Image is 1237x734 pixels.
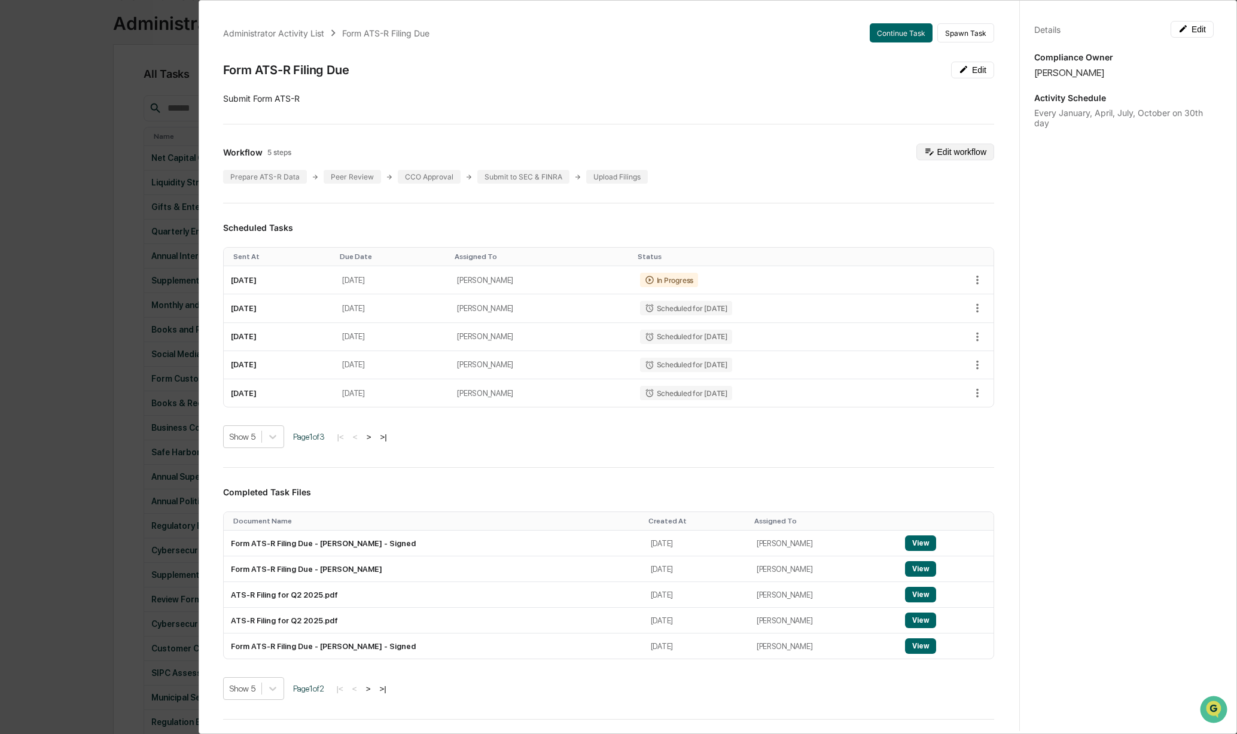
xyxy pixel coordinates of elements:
td: Form ATS-R Filing Due - [PERSON_NAME] - Signed [224,634,644,659]
span: Page 1 of 2 [293,684,324,693]
td: [DATE] [644,582,749,608]
span: Pylon [119,202,145,211]
div: Details [1034,25,1061,35]
div: 🗄️ [87,151,96,161]
div: Peer Review [324,170,381,184]
a: 🔎Data Lookup [7,168,80,190]
div: [PERSON_NAME] [1034,67,1214,78]
button: Spawn Task [937,23,994,42]
td: [DATE] [224,294,336,322]
td: [DATE] [335,323,450,351]
button: Edit [951,62,994,78]
h3: Completed Task Files [223,487,994,497]
td: [DATE] [224,351,336,379]
button: > [362,684,374,694]
td: [DATE] [644,608,749,634]
td: [DATE] [644,556,749,582]
button: >| [376,432,390,442]
div: Toggle SortBy [648,517,745,525]
td: [PERSON_NAME] [450,351,632,379]
div: Toggle SortBy [233,252,331,261]
span: 5 steps [267,148,291,157]
p: Activity Schedule [1034,93,1214,103]
span: Page 1 of 3 [293,432,325,441]
div: Submit to SEC & FINRA [477,170,569,184]
td: [DATE] [335,266,450,294]
div: Prepare ATS-R Data [223,170,307,184]
td: [DATE] [644,531,749,556]
div: Form ATS-R Filing Due [342,28,429,38]
div: Scheduled for [DATE] [640,330,732,344]
span: Preclearance [24,150,77,162]
td: [PERSON_NAME] [749,556,898,582]
td: ATS-R Filing for Q2 2025.pdf [224,582,644,608]
button: < [349,432,361,442]
td: [PERSON_NAME] [749,608,898,634]
button: Start new chat [203,95,218,109]
span: Data Lookup [24,173,75,185]
td: [DATE] [224,266,336,294]
td: Form ATS-R Filing Due - [PERSON_NAME] [224,556,644,582]
div: Scheduled for [DATE] [640,386,732,400]
button: |< [333,684,347,694]
h3: Scheduled Tasks [223,223,994,233]
div: Form ATS-R Filing Due [223,63,349,77]
td: [PERSON_NAME] [749,582,898,608]
td: Form ATS-R Filing Due - [PERSON_NAME] - Signed [224,531,644,556]
button: Edit [1171,21,1214,38]
span: Workflow [223,147,263,157]
a: Powered byPylon [84,202,145,211]
div: Toggle SortBy [907,517,989,525]
button: View [905,613,936,628]
td: [PERSON_NAME] [450,379,632,407]
div: Toggle SortBy [754,517,893,525]
td: [DATE] [224,323,336,351]
button: Edit workflow [916,144,994,160]
td: [PERSON_NAME] [749,634,898,659]
div: 🖐️ [12,151,22,161]
td: [PERSON_NAME] [450,323,632,351]
button: |< [334,432,348,442]
div: Scheduled for [DATE] [640,358,732,372]
button: < [349,684,361,694]
div: Start new chat [41,91,196,103]
div: CCO Approval [398,170,461,184]
p: How can we help? [12,25,218,44]
div: Toggle SortBy [233,517,639,525]
td: [DATE] [335,351,450,379]
div: Administrator Activity List [223,28,324,38]
td: [DATE] [224,379,336,407]
button: View [905,561,936,577]
div: In Progress [640,273,698,287]
button: >| [376,684,389,694]
button: View [905,638,936,654]
button: View [905,587,936,602]
div: Toggle SortBy [340,252,445,261]
button: > [363,432,375,442]
td: [DATE] [335,294,450,322]
td: [DATE] [335,379,450,407]
td: [PERSON_NAME] [450,266,632,294]
p: Compliance Owner [1034,52,1214,62]
span: Submit Form ATS-R [223,93,300,103]
a: 🖐️Preclearance [7,145,82,167]
div: 🔎 [12,174,22,184]
div: Toggle SortBy [638,252,904,261]
span: Attestations [99,150,148,162]
a: 🗄️Attestations [82,145,153,167]
td: [PERSON_NAME] [450,294,632,322]
div: Toggle SortBy [455,252,627,261]
div: Every January, April, July, October on 30th day [1034,108,1214,128]
td: ATS-R Filing for Q2 2025.pdf [224,608,644,634]
iframe: Open customer support [1199,695,1231,727]
div: We're available if you need us! [41,103,151,112]
img: 1746055101610-c473b297-6a78-478c-a979-82029cc54cd1 [12,91,33,112]
td: [DATE] [644,634,749,659]
button: Continue Task [870,23,933,42]
div: Upload Filings [586,170,648,184]
div: Scheduled for [DATE] [640,301,732,315]
td: [PERSON_NAME] [749,531,898,556]
button: View [905,535,936,551]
